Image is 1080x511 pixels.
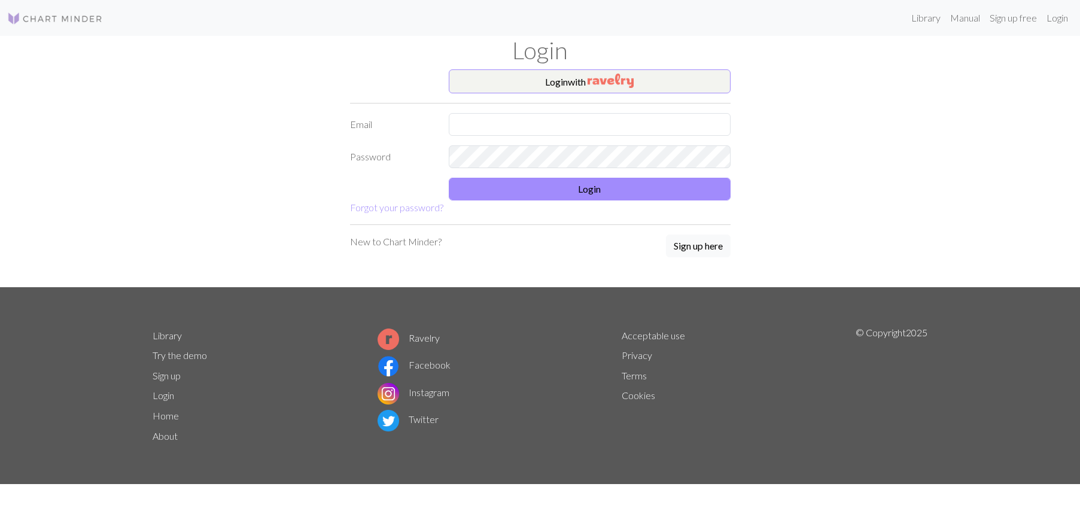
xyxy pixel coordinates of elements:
[153,410,179,421] a: Home
[588,74,634,88] img: Ravelry
[906,6,945,30] a: Library
[622,390,655,401] a: Cookies
[378,359,451,370] a: Facebook
[666,235,731,257] button: Sign up here
[622,349,652,361] a: Privacy
[449,178,731,200] button: Login
[985,6,1042,30] a: Sign up free
[153,349,207,361] a: Try the demo
[378,410,399,431] img: Twitter logo
[153,370,181,381] a: Sign up
[153,330,182,341] a: Library
[153,430,178,442] a: About
[350,235,442,249] p: New to Chart Minder?
[378,328,399,350] img: Ravelry logo
[350,202,443,213] a: Forgot your password?
[378,355,399,377] img: Facebook logo
[856,326,927,446] p: © Copyright 2025
[378,413,439,425] a: Twitter
[945,6,985,30] a: Manual
[378,387,449,398] a: Instagram
[343,113,442,136] label: Email
[7,11,103,26] img: Logo
[378,332,440,343] a: Ravelry
[145,36,935,65] h1: Login
[153,390,174,401] a: Login
[343,145,442,168] label: Password
[666,235,731,258] a: Sign up here
[1042,6,1073,30] a: Login
[449,69,731,93] button: Loginwith
[378,383,399,404] img: Instagram logo
[622,330,685,341] a: Acceptable use
[622,370,647,381] a: Terms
